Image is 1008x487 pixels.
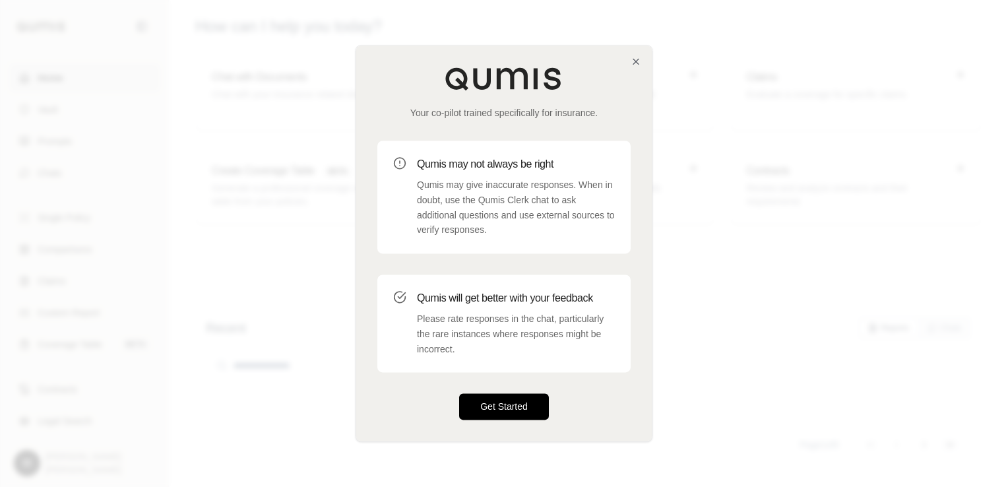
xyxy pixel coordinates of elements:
h3: Qumis may not always be right [417,156,615,172]
p: Your co-pilot trained specifically for insurance. [377,106,631,119]
p: Qumis may give inaccurate responses. When in doubt, use the Qumis Clerk chat to ask additional qu... [417,178,615,238]
h3: Qumis will get better with your feedback [417,290,615,306]
button: Get Started [459,394,549,420]
img: Qumis Logo [445,67,563,90]
p: Please rate responses in the chat, particularly the rare instances where responses might be incor... [417,311,615,356]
